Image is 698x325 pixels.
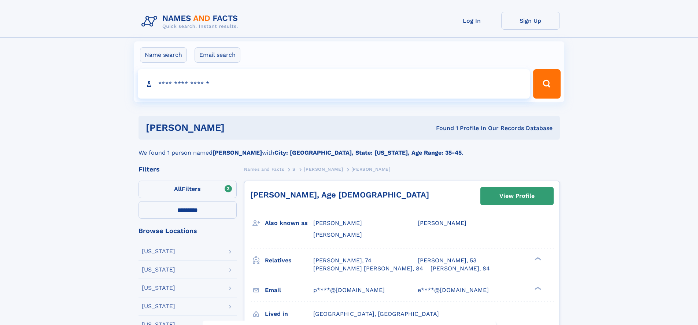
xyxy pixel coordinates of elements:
[139,12,244,32] img: Logo Names and Facts
[142,303,175,309] div: [US_STATE]
[304,165,343,174] a: [PERSON_NAME]
[265,217,313,229] h3: Also known as
[265,284,313,296] h3: Email
[533,69,560,99] button: Search Button
[501,12,560,30] a: Sign Up
[443,12,501,30] a: Log In
[146,123,330,132] h1: [PERSON_NAME]
[195,47,240,63] label: Email search
[174,185,182,192] span: All
[274,149,462,156] b: City: [GEOGRAPHIC_DATA], State: [US_STATE], Age Range: 35-45
[313,256,372,265] a: [PERSON_NAME], 74
[139,228,237,234] div: Browse Locations
[533,286,542,291] div: ❯
[313,231,362,238] span: [PERSON_NAME]
[265,308,313,320] h3: Lived in
[499,188,535,204] div: View Profile
[142,285,175,291] div: [US_STATE]
[140,47,187,63] label: Name search
[304,167,343,172] span: [PERSON_NAME]
[481,187,553,205] a: View Profile
[139,140,560,157] div: We found 1 person named with .
[292,165,296,174] a: S
[213,149,262,156] b: [PERSON_NAME]
[418,219,466,226] span: [PERSON_NAME]
[244,165,284,174] a: Names and Facts
[431,265,490,273] a: [PERSON_NAME], 84
[142,248,175,254] div: [US_STATE]
[265,254,313,267] h3: Relatives
[313,310,439,317] span: [GEOGRAPHIC_DATA], [GEOGRAPHIC_DATA]
[292,167,296,172] span: S
[139,181,237,198] label: Filters
[330,124,553,132] div: Found 1 Profile In Our Records Database
[351,167,391,172] span: [PERSON_NAME]
[142,267,175,273] div: [US_STATE]
[139,166,237,173] div: Filters
[138,69,530,99] input: search input
[250,190,429,199] a: [PERSON_NAME], Age [DEMOGRAPHIC_DATA]
[533,256,542,261] div: ❯
[313,265,423,273] a: [PERSON_NAME] [PERSON_NAME], 84
[313,219,362,226] span: [PERSON_NAME]
[418,256,476,265] a: [PERSON_NAME], 53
